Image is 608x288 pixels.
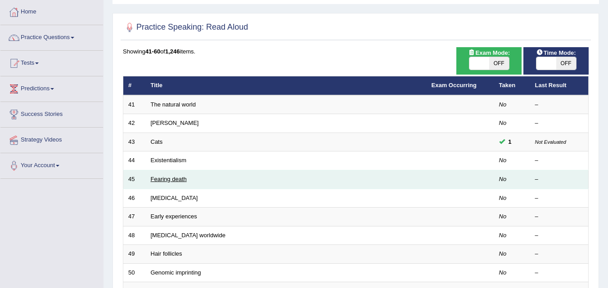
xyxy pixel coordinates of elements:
[499,269,507,276] em: No
[145,48,160,55] b: 41-60
[123,21,248,34] h2: Practice Speaking: Read Aloud
[499,232,507,239] em: No
[123,189,146,208] td: 46
[151,101,196,108] a: The natural world
[0,102,103,124] a: Success Stories
[123,95,146,114] td: 41
[535,231,584,240] div: –
[0,76,103,99] a: Predictions
[0,25,103,48] a: Practice Questions
[494,76,530,95] th: Taken
[535,139,566,145] small: Not Evaluated
[535,269,584,277] div: –
[123,263,146,282] td: 50
[123,151,146,170] td: 44
[530,76,589,95] th: Last Result
[505,137,515,146] span: You can still take this question
[499,120,507,126] em: No
[123,47,589,56] div: Showing of items.
[0,128,103,150] a: Strategy Videos
[151,157,186,164] a: Existentialism
[123,133,146,151] td: 43
[535,101,584,109] div: –
[123,170,146,189] td: 45
[556,57,576,70] span: OFF
[123,245,146,264] td: 49
[535,175,584,184] div: –
[456,47,522,75] div: Show exams occurring in exams
[151,120,199,126] a: [PERSON_NAME]
[151,176,187,182] a: Fearing death
[165,48,180,55] b: 1,246
[499,176,507,182] em: No
[123,226,146,245] td: 48
[535,119,584,128] div: –
[533,48,580,58] span: Time Mode:
[432,82,477,89] a: Exam Occurring
[123,76,146,95] th: #
[499,250,507,257] em: No
[499,101,507,108] em: No
[151,195,198,201] a: [MEDICAL_DATA]
[123,208,146,226] td: 47
[0,51,103,73] a: Tests
[151,138,163,145] a: Cats
[146,76,427,95] th: Title
[151,269,201,276] a: Genomic imprinting
[464,48,513,58] span: Exam Mode:
[151,213,197,220] a: Early experiences
[151,232,225,239] a: [MEDICAL_DATA] worldwide
[535,194,584,203] div: –
[123,114,146,133] td: 42
[535,213,584,221] div: –
[489,57,509,70] span: OFF
[499,213,507,220] em: No
[0,153,103,176] a: Your Account
[499,157,507,164] em: No
[499,195,507,201] em: No
[535,156,584,165] div: –
[151,250,182,257] a: Hair follicles
[535,250,584,258] div: –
